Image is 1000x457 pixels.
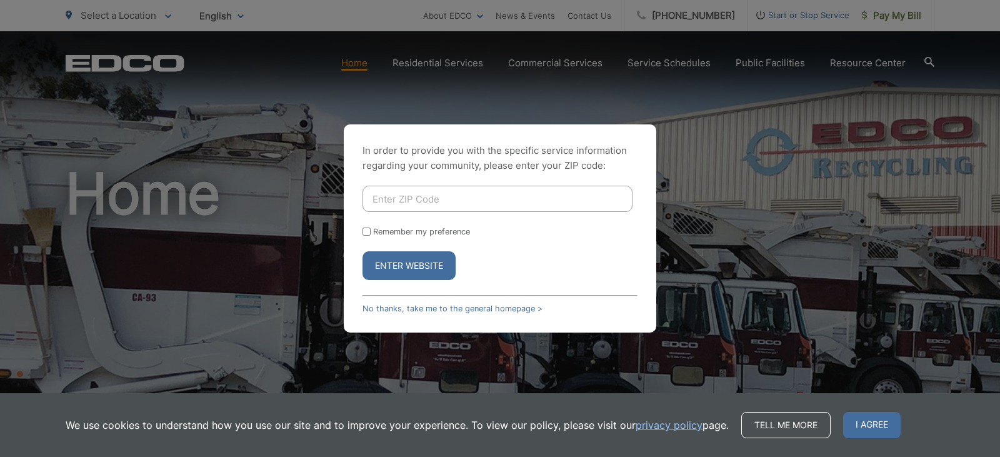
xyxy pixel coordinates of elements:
a: privacy policy [636,418,702,433]
label: Remember my preference [373,227,470,236]
input: Enter ZIP Code [362,186,632,212]
p: In order to provide you with the specific service information regarding your community, please en... [362,143,637,173]
a: Tell me more [741,412,831,438]
button: Enter Website [362,251,456,280]
span: I agree [843,412,901,438]
a: No thanks, take me to the general homepage > [362,304,542,313]
p: We use cookies to understand how you use our site and to improve your experience. To view our pol... [66,418,729,433]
